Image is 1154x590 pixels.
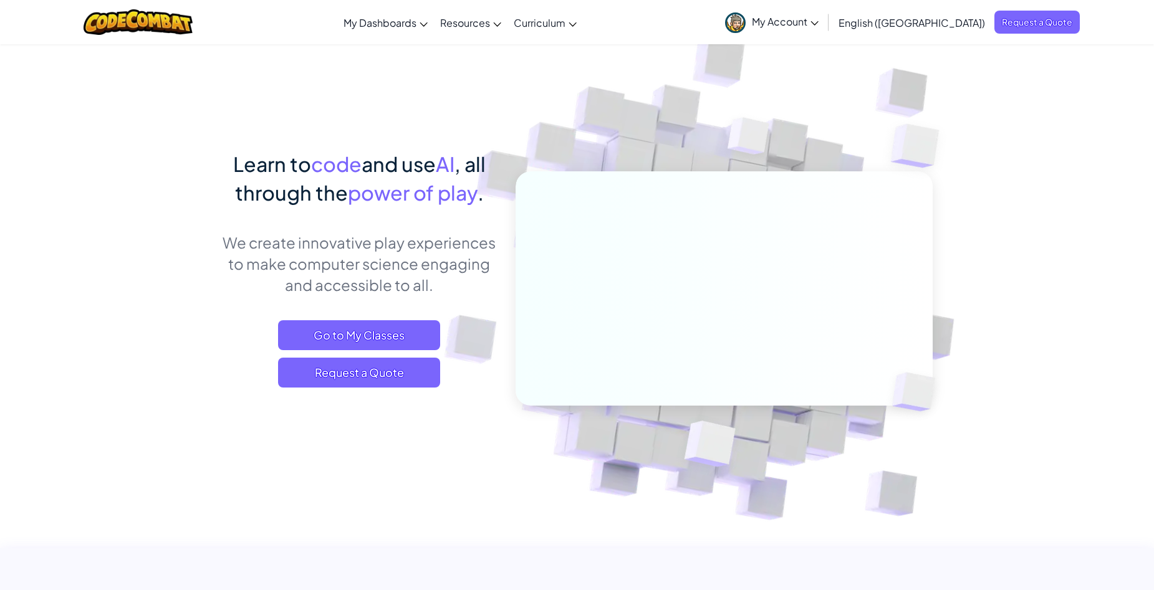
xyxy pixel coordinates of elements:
[994,11,1080,34] a: Request a Quote
[436,151,454,176] span: AI
[344,16,416,29] span: My Dashboards
[514,16,565,29] span: Curriculum
[434,6,507,39] a: Resources
[348,180,478,205] span: power of play
[311,151,362,176] span: code
[752,15,819,28] span: My Account
[871,346,964,437] img: Overlap cubes
[866,93,974,199] img: Overlap cubes
[440,16,490,29] span: Resources
[839,16,985,29] span: English ([GEOGRAPHIC_DATA])
[719,2,825,42] a: My Account
[362,151,436,176] span: and use
[478,180,484,205] span: .
[278,320,440,350] a: Go to My Classes
[832,6,991,39] a: English ([GEOGRAPHIC_DATA])
[704,93,794,186] img: Overlap cubes
[725,12,746,33] img: avatar
[278,358,440,388] a: Request a Quote
[84,9,193,35] img: CodeCombat logo
[507,6,583,39] a: Curriculum
[233,151,311,176] span: Learn to
[222,232,497,295] p: We create innovative play experiences to make computer science engaging and accessible to all.
[337,6,434,39] a: My Dashboards
[653,394,765,498] img: Overlap cubes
